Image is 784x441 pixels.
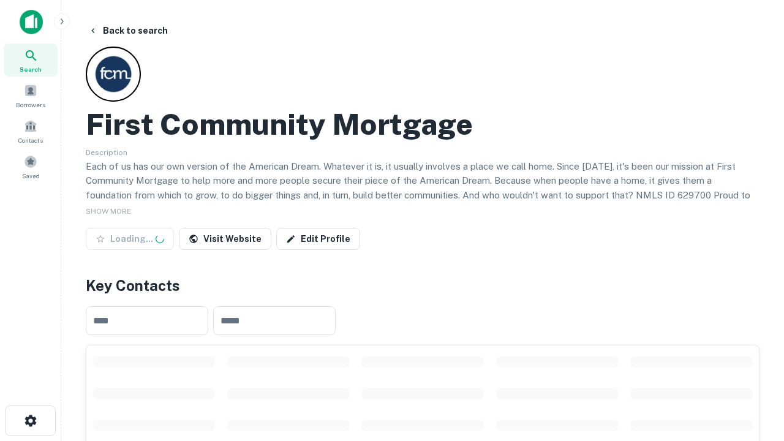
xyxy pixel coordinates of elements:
button: Back to search [83,20,173,42]
span: Contacts [18,135,43,145]
a: Borrowers [4,79,58,112]
a: Edit Profile [276,228,360,250]
span: Borrowers [16,100,45,110]
h4: Key Contacts [86,274,759,296]
iframe: Chat Widget [723,343,784,402]
span: Description [86,148,127,157]
span: SHOW MORE [86,207,131,216]
img: capitalize-icon.png [20,10,43,34]
span: Search [20,64,42,74]
a: Saved [4,150,58,183]
span: Saved [22,171,40,181]
a: Search [4,43,58,77]
h2: First Community Mortgage [86,107,473,142]
a: Visit Website [179,228,271,250]
a: Contacts [4,115,58,148]
p: Each of us has our own version of the American Dream. Whatever it is, it usually involves a place... [86,159,759,217]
